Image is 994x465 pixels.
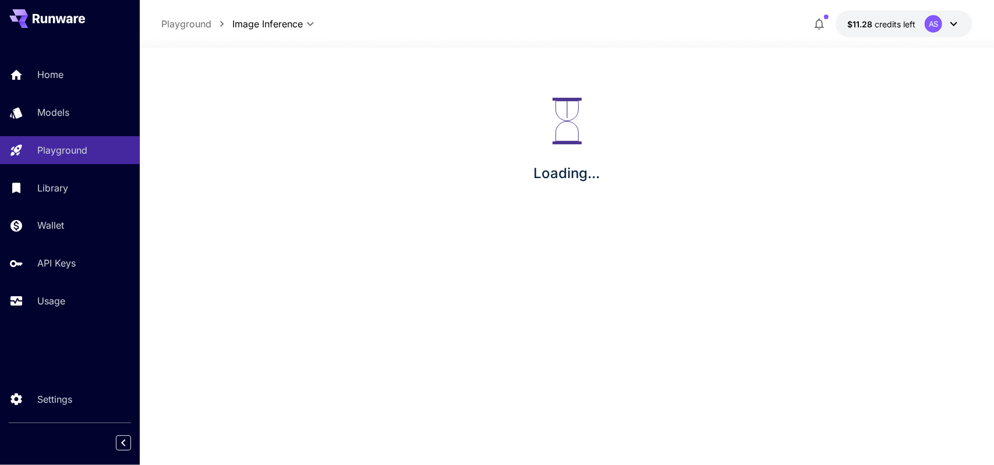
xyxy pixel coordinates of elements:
[925,15,942,33] div: AS
[37,68,63,81] p: Home
[125,432,140,453] div: Collapse sidebar
[161,17,232,31] nav: breadcrumb
[847,19,875,29] span: $11.28
[37,143,87,157] p: Playground
[232,17,303,31] span: Image Inference
[37,105,69,119] p: Models
[116,435,131,450] button: Collapse sidebar
[875,19,915,29] span: credits left
[37,256,76,270] p: API Keys
[37,294,65,308] p: Usage
[847,18,915,30] div: $11.28381
[37,392,72,406] p: Settings
[534,163,600,184] p: Loading...
[37,181,68,195] p: Library
[37,218,64,232] p: Wallet
[836,10,972,37] button: $11.28381AS
[161,17,211,31] a: Playground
